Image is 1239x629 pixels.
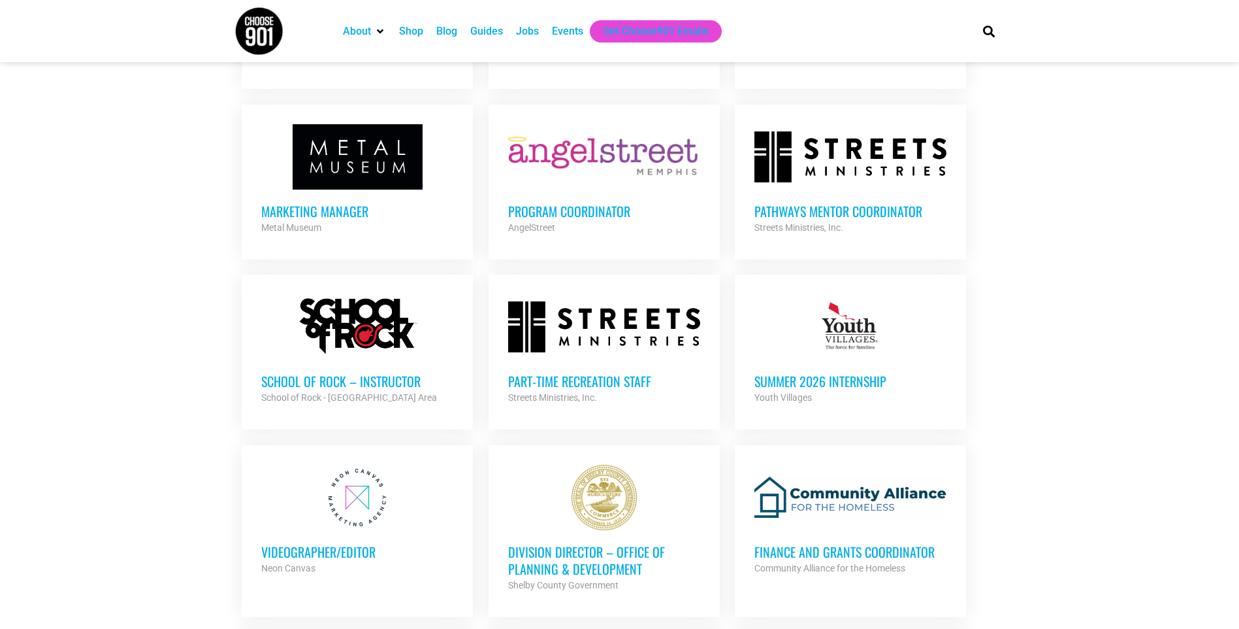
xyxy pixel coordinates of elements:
[399,24,423,39] a: Shop
[261,203,453,220] h3: Marketing Manager
[336,20,961,42] nav: Main nav
[261,373,453,390] h3: School of Rock – Instructor
[754,222,843,233] strong: Streets Ministries, Inc.
[470,24,503,39] a: Guides
[508,580,619,590] strong: Shelby County Government
[754,563,905,573] strong: Community Alliance for the Homeless
[489,445,720,613] a: Division Director – Office of Planning & Development Shelby County Government
[261,563,315,573] strong: Neon Canvas
[508,373,700,390] h3: Part-time Recreation Staff
[489,275,720,425] a: Part-time Recreation Staff Streets Ministries, Inc.
[508,203,700,220] h3: Program Coordinator
[754,392,812,403] strong: Youth Villages
[489,105,720,255] a: Program Coordinator AngelStreet
[242,445,473,596] a: Videographer/Editor Neon Canvas
[754,543,946,560] h3: Finance and Grants Coordinator
[735,445,966,596] a: Finance and Grants Coordinator Community Alliance for the Homeless
[978,20,999,42] div: Search
[336,20,393,42] div: About
[343,24,371,39] a: About
[754,373,946,390] h3: Summer 2026 Internship
[735,105,966,255] a: Pathways Mentor Coordinator Streets Ministries, Inc.
[735,275,966,425] a: Summer 2026 Internship Youth Villages
[242,275,473,425] a: School of Rock – Instructor School of Rock - [GEOGRAPHIC_DATA] Area
[603,24,709,39] a: Get Choose901 Emails
[436,24,457,39] a: Blog
[508,543,700,577] h3: Division Director – Office of Planning & Development
[261,392,437,403] strong: School of Rock - [GEOGRAPHIC_DATA] Area
[508,222,555,233] strong: AngelStreet
[516,24,539,39] a: Jobs
[242,105,473,255] a: Marketing Manager Metal Museum
[552,24,583,39] a: Events
[508,392,597,403] strong: Streets Ministries, Inc.
[261,222,321,233] strong: Metal Museum
[261,543,453,560] h3: Videographer/Editor
[754,203,946,220] h3: Pathways Mentor Coordinator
